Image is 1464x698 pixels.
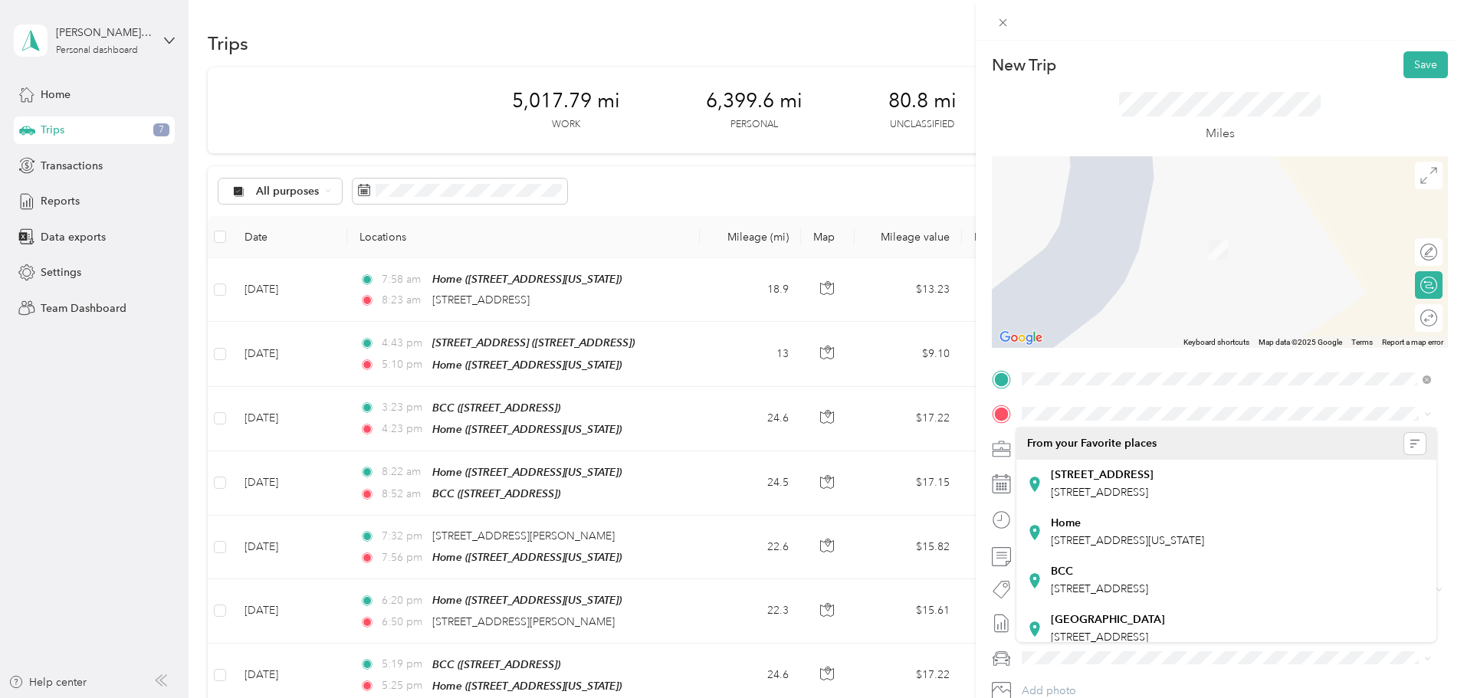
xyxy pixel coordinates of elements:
[1051,533,1204,546] span: [STREET_ADDRESS][US_STATE]
[1351,338,1373,346] a: Terms (opens in new tab)
[996,328,1046,348] a: Open this area in Google Maps (opens a new window)
[1382,338,1443,346] a: Report a map error
[1183,337,1249,348] button: Keyboard shortcuts
[1206,124,1235,143] p: Miles
[1051,485,1148,498] span: [STREET_ADDRESS]
[1403,51,1448,78] button: Save
[1027,437,1157,451] span: From your Favorite places
[1051,630,1148,643] span: [STREET_ADDRESS]
[1051,582,1148,595] span: [STREET_ADDRESS]
[1051,564,1073,578] strong: BCC
[1378,612,1464,698] iframe: Everlance-gr Chat Button Frame
[1051,467,1154,481] strong: [STREET_ADDRESS]
[1051,612,1165,626] strong: [GEOGRAPHIC_DATA]
[1259,338,1342,346] span: Map data ©2025 Google
[1051,516,1081,529] strong: Home
[996,328,1046,348] img: Google
[992,54,1056,76] p: New Trip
